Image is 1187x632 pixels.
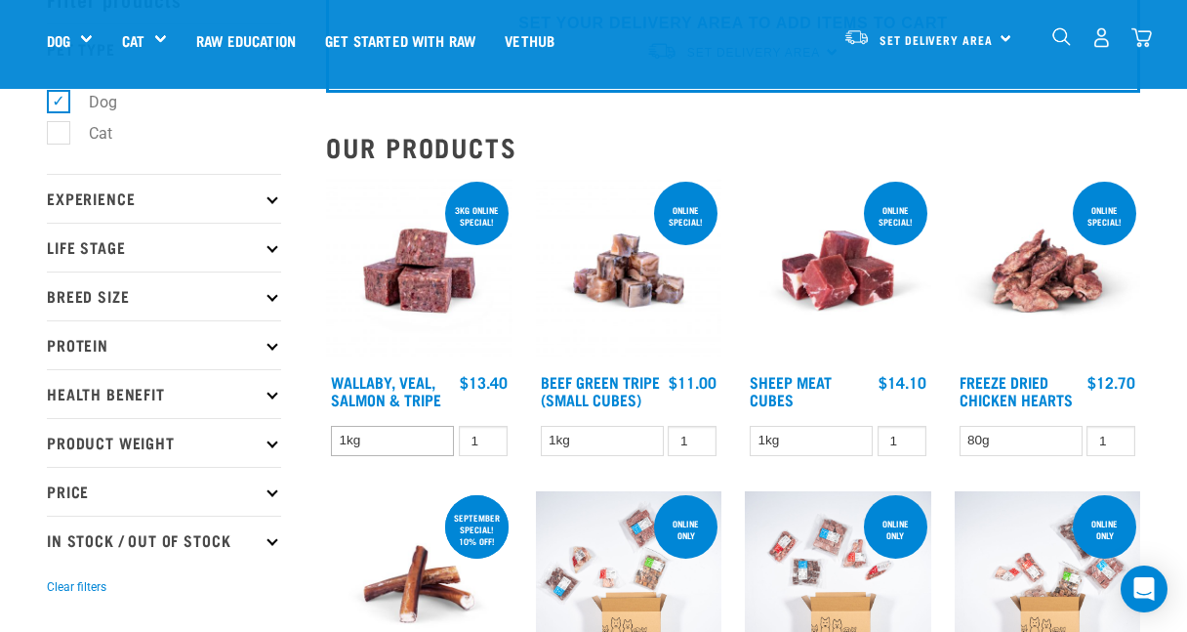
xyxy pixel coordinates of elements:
[445,195,509,236] div: 3kg online special!
[864,195,927,236] div: ONLINE SPECIAL!
[445,503,509,556] div: September special! 10% off!
[47,467,281,516] p: Price
[750,377,832,403] a: Sheep Meat Cubes
[310,1,490,79] a: Get started with Raw
[1121,566,1167,612] div: Open Intercom Messenger
[47,578,106,596] button: Clear filters
[1073,509,1136,550] div: Online Only
[47,272,281,320] p: Breed Size
[490,1,569,79] a: Vethub
[459,426,508,456] input: 1
[1052,27,1071,46] img: home-icon-1@2x.png
[536,178,722,364] img: Beef Tripe Bites 1634
[1086,426,1135,456] input: 1
[879,373,926,391] div: $14.10
[955,178,1141,364] img: FD Chicken Hearts
[47,29,70,52] a: Dog
[960,377,1073,403] a: Freeze Dried Chicken Hearts
[47,223,281,272] p: Life Stage
[460,373,508,391] div: $13.40
[745,178,931,364] img: Sheep Meat
[880,36,993,43] span: Set Delivery Area
[331,377,441,403] a: Wallaby, Veal, Salmon & Tripe
[864,509,927,550] div: Online Only
[47,418,281,467] p: Product Weight
[654,195,717,236] div: ONLINE SPECIAL!
[47,174,281,223] p: Experience
[541,377,660,403] a: Beef Green Tripe (Small Cubes)
[122,29,144,52] a: Cat
[326,132,1140,162] h2: Our Products
[668,426,716,456] input: 1
[669,373,716,391] div: $11.00
[47,320,281,369] p: Protein
[654,509,717,550] div: Online Only
[843,28,870,46] img: van-moving.png
[1087,373,1135,391] div: $12.70
[1091,27,1112,48] img: user.png
[58,121,120,146] label: Cat
[1131,27,1152,48] img: home-icon@2x.png
[182,1,310,79] a: Raw Education
[878,426,926,456] input: 1
[58,90,125,114] label: Dog
[1073,195,1136,236] div: ONLINE SPECIAL!
[47,369,281,418] p: Health Benefit
[47,516,281,565] p: In Stock / Out Of Stock
[326,178,512,364] img: Wallaby Veal Salmon Tripe 1642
